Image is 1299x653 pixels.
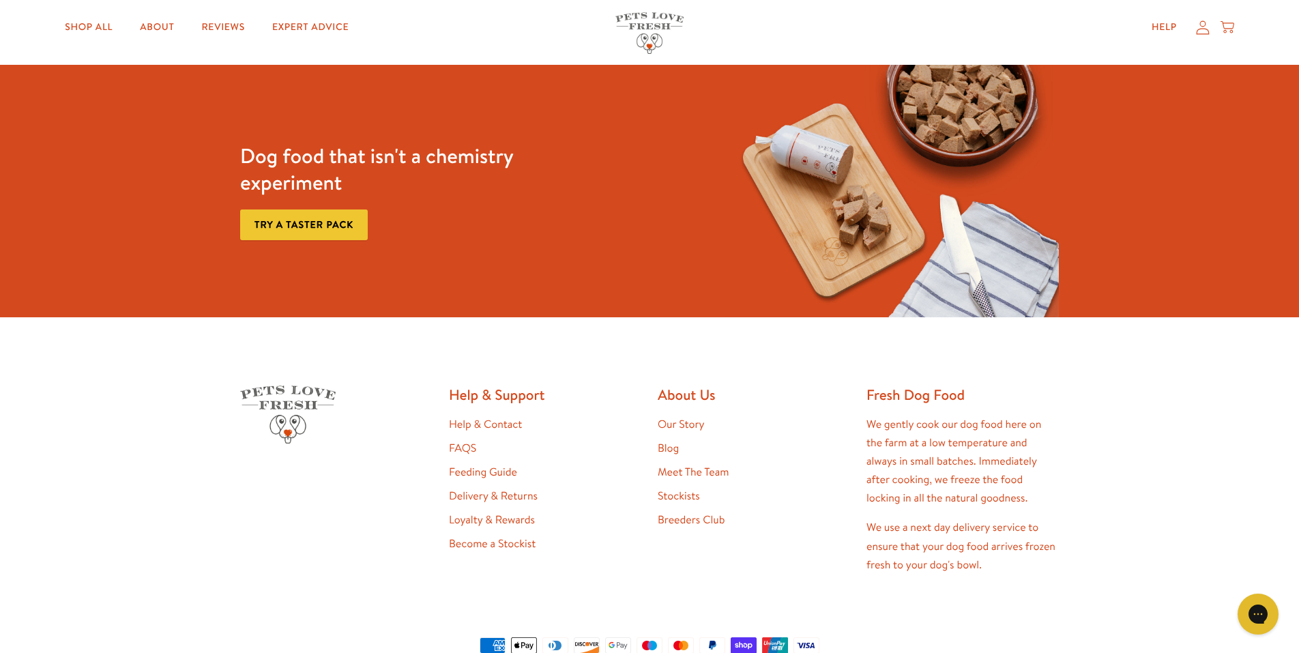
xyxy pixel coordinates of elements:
[449,536,536,551] a: Become a Stockist
[261,14,360,41] a: Expert Advice
[866,386,1059,404] h2: Fresh Dog Food
[1141,14,1188,41] a: Help
[658,512,725,527] a: Breeders Club
[449,417,522,432] a: Help & Contact
[658,465,729,480] a: Meet The Team
[1231,589,1285,639] iframe: Gorgias live chat messenger
[449,441,476,456] a: FAQS
[658,386,850,404] h2: About Us
[866,519,1059,575] p: We use a next day delivery service to ensure that your dog food arrives frozen fresh to your dog'...
[240,386,336,444] img: Pets Love Fresh
[449,465,517,480] a: Feeding Guide
[54,14,123,41] a: Shop All
[449,386,641,404] h2: Help & Support
[724,65,1059,317] img: Fussy
[658,441,679,456] a: Blog
[240,209,368,240] a: Try a taster pack
[191,14,256,41] a: Reviews
[449,512,535,527] a: Loyalty & Rewards
[866,416,1059,508] p: We gently cook our dog food here on the farm at a low temperature and always in small batches. Im...
[658,489,700,504] a: Stockists
[129,14,185,41] a: About
[615,12,684,54] img: Pets Love Fresh
[240,143,575,196] h3: Dog food that isn't a chemistry experiment
[449,489,538,504] a: Delivery & Returns
[658,417,705,432] a: Our Story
